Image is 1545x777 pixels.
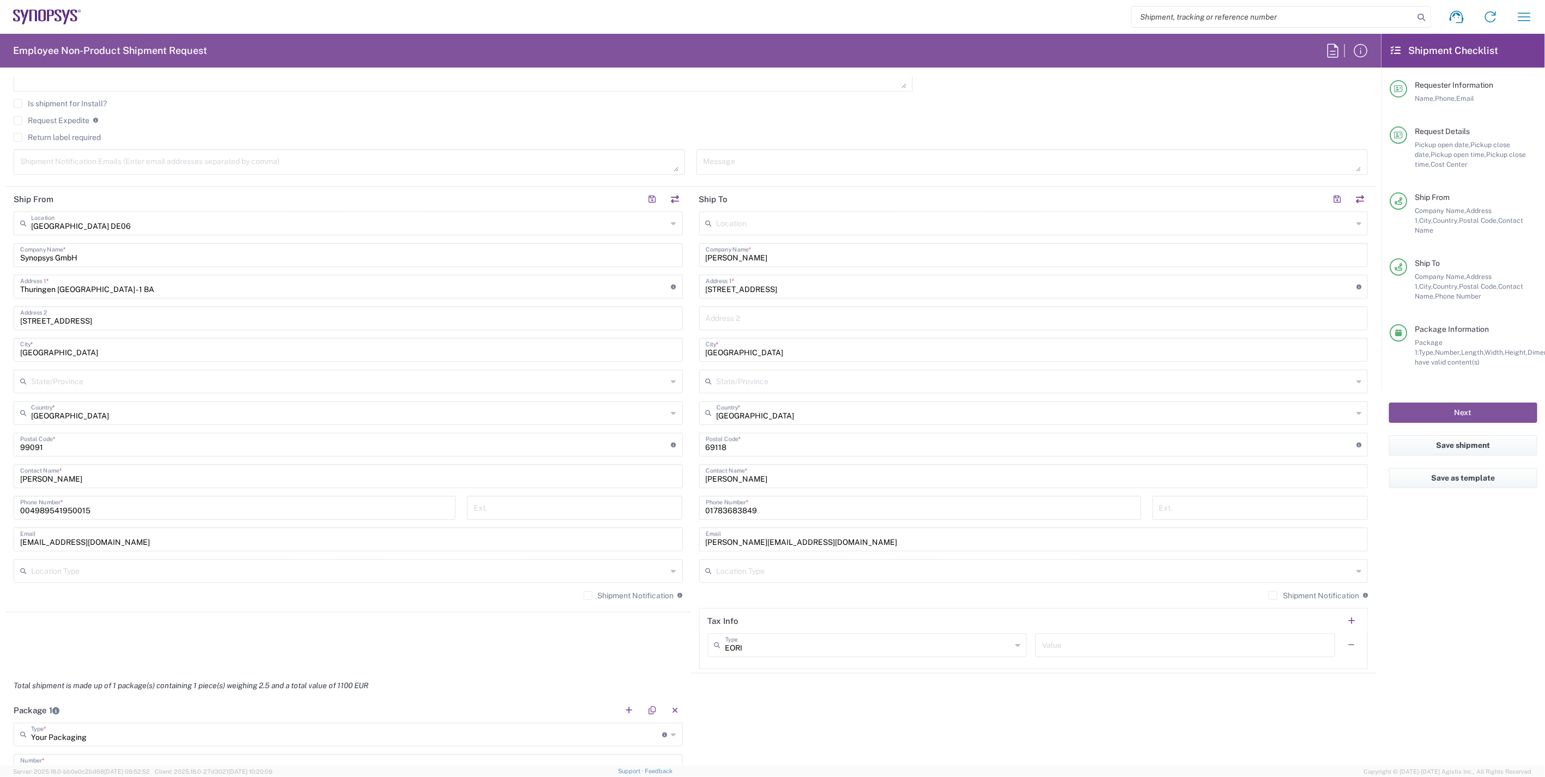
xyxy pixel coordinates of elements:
[645,768,673,774] a: Feedback
[708,616,739,627] h2: Tax Info
[13,44,207,57] h2: Employee Non-Product Shipment Request
[14,116,89,125] label: Request Expedite
[5,681,377,690] em: Total shipment is made up of 1 package(s) containing 1 piece(s) weighing 2.5 and a total value of...
[1415,272,1466,281] span: Company Name,
[104,768,150,775] span: [DATE] 09:52:52
[1415,325,1489,333] span: Package Information
[155,768,272,775] span: Client: 2025.18.0-27d3021
[1415,259,1440,268] span: Ship To
[1391,44,1499,57] h2: Shipment Checklist
[1132,7,1414,27] input: Shipment, tracking or reference number
[1364,767,1532,776] span: Copyright © [DATE]-[DATE] Agistix Inc., All Rights Reserved
[1415,141,1470,149] span: Pickup open date,
[1419,348,1435,356] span: Type,
[1415,127,1470,136] span: Request Details
[1415,81,1493,89] span: Requester Information
[699,194,728,205] h2: Ship To
[14,705,59,716] h2: Package 1
[1431,150,1486,159] span: Pickup open time,
[1419,282,1433,290] span: City,
[1459,282,1498,290] span: Postal Code,
[1269,591,1359,600] label: Shipment Notification
[1389,403,1537,423] button: Next
[1433,216,1459,224] span: Country,
[1415,193,1450,202] span: Ship From
[584,591,674,600] label: Shipment Notification
[1435,348,1461,356] span: Number,
[14,99,107,108] label: Is shipment for Install?
[618,768,645,774] a: Support
[1419,216,1433,224] span: City,
[1389,435,1537,456] button: Save shipment
[1433,282,1459,290] span: Country,
[14,194,53,205] h2: Ship From
[1415,94,1435,102] span: Name,
[1389,468,1537,488] button: Save as template
[1435,94,1456,102] span: Phone,
[1456,94,1474,102] span: Email
[1415,207,1466,215] span: Company Name,
[228,768,272,775] span: [DATE] 10:20:09
[1459,216,1498,224] span: Postal Code,
[1435,292,1481,300] span: Phone Number
[1415,338,1443,356] span: Package 1:
[14,133,101,142] label: Return label required
[1431,160,1468,168] span: Cost Center
[13,768,150,775] span: Server: 2025.18.0-bb0e0c2bd68
[1485,348,1505,356] span: Width,
[1505,348,1528,356] span: Height,
[1461,348,1485,356] span: Length,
